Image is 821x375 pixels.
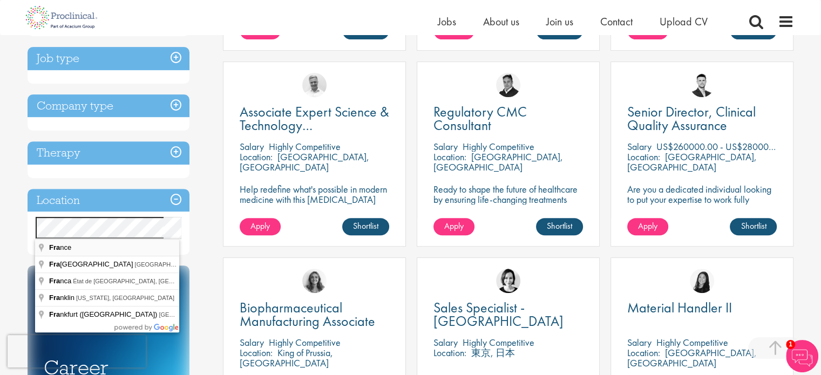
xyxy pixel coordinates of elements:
[135,261,197,268] span: [GEOGRAPHIC_DATA]
[49,294,60,302] span: Fra
[627,184,777,235] p: Are you a dedicated individual looking to put your expertise to work fully flexibly in a remote p...
[240,346,273,359] span: Location:
[656,336,728,349] p: Highly Competitive
[730,218,777,235] a: Shortlist
[627,301,777,315] a: Material Handler II
[627,151,660,163] span: Location:
[627,151,757,173] p: [GEOGRAPHIC_DATA], [GEOGRAPHIC_DATA]
[627,218,668,235] a: Apply
[240,103,389,148] span: Associate Expert Science & Technology ([MEDICAL_DATA])
[690,73,714,97] img: Joshua Godden
[240,184,389,215] p: Help redefine what's possible in modern medicine with this [MEDICAL_DATA] Associate Expert Scienc...
[786,340,818,372] img: Chatbot
[483,15,519,29] a: About us
[159,311,221,318] span: [GEOGRAPHIC_DATA]
[240,218,281,235] a: Apply
[240,301,389,328] a: Biopharmaceutical Manufacturing Associate
[546,15,573,29] a: Join us
[302,73,327,97] img: Joshua Bye
[240,336,264,349] span: Salary
[433,218,474,235] a: Apply
[660,15,708,29] a: Upload CV
[496,269,520,293] img: Nic Choa
[690,269,714,293] img: Numhom Sudsok
[433,151,466,163] span: Location:
[49,260,60,268] span: Fra
[269,140,341,153] p: Highly Competitive
[49,294,76,302] span: nklin
[28,94,189,118] h3: Company type
[600,15,633,29] a: Contact
[627,336,652,349] span: Salary
[471,346,515,359] p: 東京, 日本
[433,103,527,134] span: Regulatory CMC Consultant
[433,301,583,328] a: Sales Specialist - [GEOGRAPHIC_DATA]
[627,105,777,132] a: Senior Director, Clinical Quality Assurance
[433,151,563,173] p: [GEOGRAPHIC_DATA], [GEOGRAPHIC_DATA]
[73,278,220,284] span: État de [GEOGRAPHIC_DATA], [GEOGRAPHIC_DATA]
[49,310,159,318] span: nkfurt ([GEOGRAPHIC_DATA])
[786,340,795,349] span: 1
[438,15,456,29] a: Jobs
[627,103,756,134] span: Senior Director, Clinical Quality Assurance
[240,151,369,173] p: [GEOGRAPHIC_DATA], [GEOGRAPHIC_DATA]
[463,336,534,349] p: Highly Competitive
[638,220,657,231] span: Apply
[627,298,732,317] span: Material Handler II
[28,141,189,165] h3: Therapy
[250,220,270,231] span: Apply
[49,277,60,285] span: Fra
[536,218,583,235] a: Shortlist
[433,298,564,330] span: Sales Specialist - [GEOGRAPHIC_DATA]
[49,260,135,268] span: [GEOGRAPHIC_DATA]
[49,243,60,251] span: Fra
[302,269,327,293] img: Jackie Cerchio
[433,105,583,132] a: Regulatory CMC Consultant
[240,298,375,330] span: Biopharmaceutical Manufacturing Associate
[433,140,458,153] span: Salary
[8,335,146,367] iframe: reCAPTCHA
[240,346,333,369] p: King of Prussia, [GEOGRAPHIC_DATA]
[496,73,520,97] img: Peter Duvall
[76,295,174,301] span: [US_STATE], [GEOGRAPHIC_DATA]
[463,140,534,153] p: Highly Competitive
[627,346,660,359] span: Location:
[627,140,652,153] span: Salary
[28,47,189,70] h3: Job type
[342,218,389,235] a: Shortlist
[444,220,464,231] span: Apply
[49,310,60,318] span: Fra
[269,336,341,349] p: Highly Competitive
[49,277,73,285] span: nca
[433,336,458,349] span: Salary
[240,151,273,163] span: Location:
[240,105,389,132] a: Associate Expert Science & Technology ([MEDICAL_DATA])
[627,346,757,369] p: [GEOGRAPHIC_DATA], [GEOGRAPHIC_DATA]
[433,346,466,359] span: Location:
[433,184,583,246] p: Ready to shape the future of healthcare by ensuring life-changing treatments meet global regulato...
[240,140,264,153] span: Salary
[28,189,189,212] h3: Location
[49,243,73,251] span: nce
